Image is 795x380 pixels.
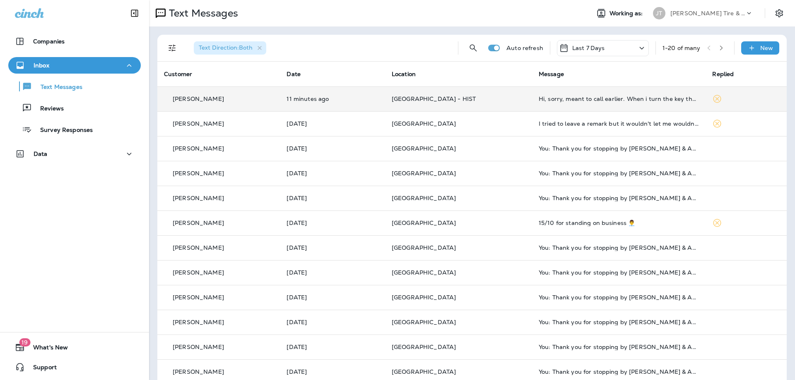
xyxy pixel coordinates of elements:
[287,145,378,152] p: Aug 16, 2025 08:05 AM
[670,10,745,17] p: [PERSON_NAME] Tire & Auto
[173,120,224,127] p: [PERSON_NAME]
[609,10,645,17] span: Working as:
[287,70,301,78] span: Date
[164,70,192,78] span: Customer
[287,368,378,375] p: Aug 15, 2025 10:58 AM
[539,96,699,102] div: Hi, sorry, meant to call earlier. When i turn the key there is a single click and nothing.
[572,45,605,51] p: Last 7 Days
[173,294,224,301] p: [PERSON_NAME]
[8,33,141,50] button: Companies
[539,70,564,78] span: Message
[712,70,734,78] span: Replied
[287,220,378,226] p: Aug 15, 2025 03:00 PM
[173,368,224,375] p: [PERSON_NAME]
[8,146,141,162] button: Data
[194,41,266,55] div: Text Direction:Both
[465,40,482,56] button: Search Messages
[392,95,476,103] span: [GEOGRAPHIC_DATA] - HIST
[392,318,456,326] span: [GEOGRAPHIC_DATA]
[539,195,699,201] div: You: Thank you for stopping by Jensen Tire & Auto - North 90th Street. Please take 30 seconds to ...
[287,269,378,276] p: Aug 15, 2025 01:58 PM
[392,294,456,301] span: [GEOGRAPHIC_DATA]
[392,145,456,152] span: [GEOGRAPHIC_DATA]
[287,244,378,251] p: Aug 15, 2025 02:58 PM
[392,368,456,375] span: [GEOGRAPHIC_DATA]
[8,99,141,117] button: Reviews
[32,127,93,134] p: Survey Responses
[25,364,57,374] span: Support
[173,145,224,152] p: [PERSON_NAME]
[173,269,224,276] p: [PERSON_NAME]
[539,220,699,226] div: 15/10 for standing on business 👨‍💼
[173,319,224,325] p: [PERSON_NAME]
[539,145,699,152] div: You: Thank you for stopping by Jensen Tire & Auto - North 90th Street. Please take 30 seconds to ...
[173,96,224,102] p: [PERSON_NAME]
[34,62,49,69] p: Inbox
[662,45,701,51] div: 1 - 20 of many
[287,195,378,201] p: Aug 16, 2025 08:05 AM
[392,70,416,78] span: Location
[32,105,64,113] p: Reviews
[25,344,68,354] span: What's New
[34,151,48,157] p: Data
[8,121,141,138] button: Survey Responses
[539,244,699,251] div: You: Thank you for stopping by Jensen Tire & Auto - North 90th Street. Please take 30 seconds to ...
[772,6,787,21] button: Settings
[392,219,456,227] span: [GEOGRAPHIC_DATA]
[539,269,699,276] div: You: Thank you for stopping by Jensen Tire & Auto - North 90th Street. Please take 30 seconds to ...
[8,339,141,356] button: 19What's New
[8,78,141,95] button: Text Messages
[539,368,699,375] div: You: Thank you for stopping by Jensen Tire & Auto - North 90th Street. Please take 30 seconds to ...
[173,244,224,251] p: [PERSON_NAME]
[506,45,543,51] p: Auto refresh
[173,170,224,177] p: [PERSON_NAME]
[653,7,665,19] div: JT
[392,269,456,276] span: [GEOGRAPHIC_DATA]
[392,343,456,351] span: [GEOGRAPHIC_DATA]
[392,244,456,251] span: [GEOGRAPHIC_DATA]
[166,7,238,19] p: Text Messages
[19,338,30,347] span: 19
[123,5,146,22] button: Collapse Sidebar
[392,170,456,177] span: [GEOGRAPHIC_DATA]
[32,84,82,91] p: Text Messages
[33,38,65,45] p: Companies
[392,194,456,202] span: [GEOGRAPHIC_DATA]
[539,319,699,325] div: You: Thank you for stopping by Jensen Tire & Auto - North 90th Street. Please take 30 seconds to ...
[164,40,181,56] button: Filters
[287,120,378,127] p: Aug 16, 2025 09:00 PM
[173,220,224,226] p: [PERSON_NAME]
[539,120,699,127] div: I tried to leave a remark but it wouldn't let me wouldn't open up. I am happy with my new tires. ...
[760,45,773,51] p: New
[287,294,378,301] p: Aug 15, 2025 11:58 AM
[539,344,699,350] div: You: Thank you for stopping by Jensen Tire & Auto - North 90th Street. Please take 30 seconds to ...
[8,57,141,74] button: Inbox
[287,96,378,102] p: Aug 18, 2025 08:56 AM
[173,195,224,201] p: [PERSON_NAME]
[8,359,141,375] button: Support
[287,344,378,350] p: Aug 15, 2025 10:58 AM
[199,44,253,51] span: Text Direction : Both
[173,344,224,350] p: [PERSON_NAME]
[287,319,378,325] p: Aug 15, 2025 11:58 AM
[287,170,378,177] p: Aug 16, 2025 08:05 AM
[392,120,456,127] span: [GEOGRAPHIC_DATA]
[539,170,699,177] div: You: Thank you for stopping by Jensen Tire & Auto - North 90th Street. Please take 30 seconds to ...
[539,294,699,301] div: You: Thank you for stopping by Jensen Tire & Auto - North 90th Street. Please take 30 seconds to ...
